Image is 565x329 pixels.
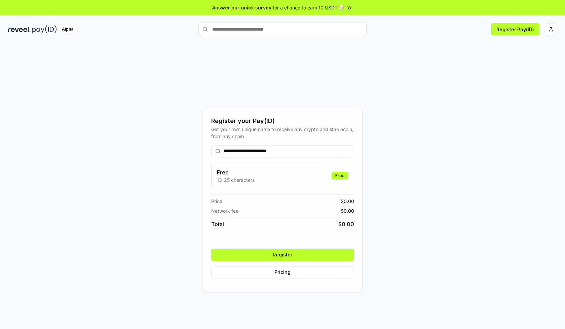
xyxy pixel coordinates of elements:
h3: Free [217,168,255,176]
span: $ 0.00 [341,207,354,214]
span: Total [211,220,224,228]
span: Answer our quick survey [212,4,271,11]
div: Get your own unique name to receive any crypto and stablecoin, from any chain [211,126,354,140]
span: $ 0.00 [341,198,354,205]
div: Free [332,172,348,179]
p: 13-25 characters [217,176,255,183]
span: for a chance to earn 10 USDT 📝 [273,4,345,11]
div: Register your Pay(ID) [211,116,354,126]
button: Pricing [211,266,354,278]
span: Price [211,198,222,205]
button: Register Pay(ID) [491,23,539,35]
span: Network fee [211,207,238,214]
div: Alpha [58,25,77,34]
button: Register [211,249,354,261]
img: pay_id [32,25,57,34]
span: $ 0.00 [338,220,354,228]
img: reveel_dark [8,25,31,34]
